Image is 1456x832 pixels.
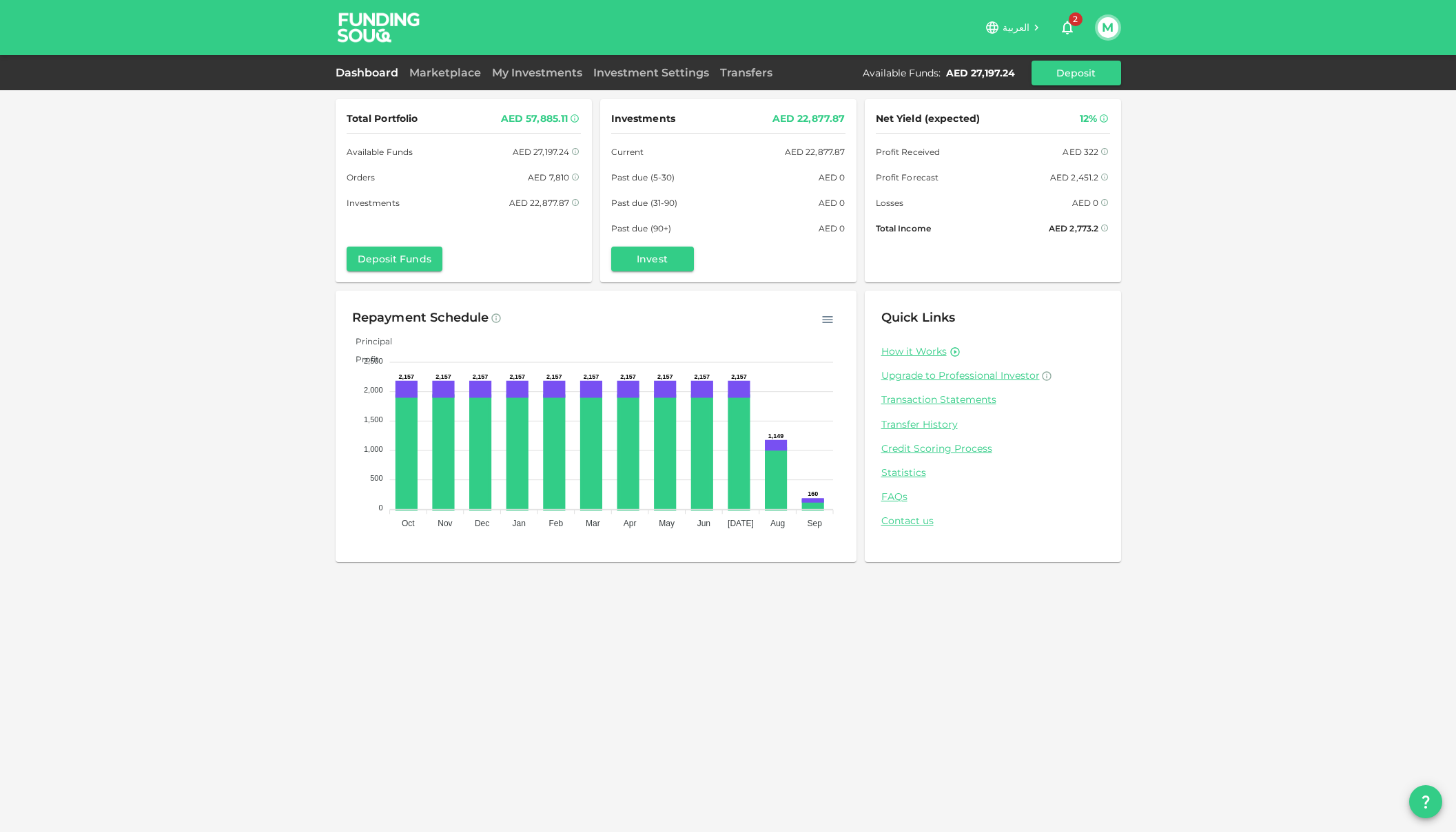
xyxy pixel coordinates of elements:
[586,519,600,528] tspan: Mar
[623,519,636,528] tspan: Apr
[513,145,570,159] div: AED 27,197.24
[370,474,382,482] tspan: 500
[611,247,694,271] button: Invest
[881,393,1105,406] a: Transaction Statements
[876,145,941,159] span: Profit Received
[548,519,563,528] tspan: Feb
[611,196,678,210] span: Past due (31-90)
[697,519,710,528] tspan: Jun
[364,445,383,453] tspan: 1,000
[772,110,845,127] div: AED 22,877.87
[1072,196,1099,210] div: AED 0
[1032,61,1121,85] button: Deposit
[881,310,956,325] span: Quick Links
[528,170,569,185] div: AED 7,810
[347,170,376,185] span: Orders
[345,354,379,364] span: Profit
[819,221,845,236] div: AED 0
[1054,14,1081,41] button: 2
[1069,12,1083,26] span: 2
[501,110,568,127] div: AED 57,885.11
[404,66,486,79] a: Marketplace
[881,369,1105,382] a: Upgrade to Professional Investor
[611,170,675,185] span: Past due (5-30)
[876,196,904,210] span: Losses
[486,66,588,79] a: My Investments
[347,196,400,210] span: Investments
[807,519,822,528] tspan: Sep
[474,519,489,528] tspan: Dec
[1050,170,1099,185] div: AED 2,451.2
[364,386,383,394] tspan: 2,000
[352,307,489,329] div: Repayment Schedule
[881,369,1040,382] span: Upgrade to Professional Investor
[364,415,383,424] tspan: 1,500
[345,336,392,346] span: Principal
[509,196,570,210] div: AED 22,877.87
[881,514,1105,528] a: Contact us
[611,110,675,127] span: Investments
[347,145,413,159] span: Available Funds
[588,66,715,79] a: Investment Settings
[378,503,382,512] tspan: 0
[819,196,845,210] div: AED 0
[512,519,525,528] tspan: Jan
[1063,145,1098,159] div: AED 322
[876,110,981,127] span: Net Yield (expected)
[863,66,941,80] div: Available Funds :
[438,519,452,528] tspan: Nov
[347,110,418,127] span: Total Portfolio
[1409,785,1442,818] button: question
[946,66,1015,80] div: AED 27,197.24
[715,66,778,79] a: Transfers
[1003,21,1030,34] span: العربية
[611,145,644,159] span: Current
[770,519,784,528] tspan: Aug
[364,357,383,365] tspan: 2,500
[881,345,947,358] a: How it Works
[402,519,415,528] tspan: Oct
[785,145,845,159] div: AED 22,877.87
[881,466,1105,479] a: Statistics
[659,519,675,528] tspan: May
[881,490,1105,503] a: FAQs
[876,221,931,236] span: Total Income
[1098,17,1118,38] button: M
[1049,221,1099,236] div: AED 2,773.2
[819,170,845,185] div: AED 0
[347,247,442,271] button: Deposit Funds
[881,442,1105,455] a: Credit Scoring Process
[1080,110,1097,127] div: 12%
[336,66,404,79] a: Dashboard
[881,418,1105,431] a: Transfer History
[876,170,939,185] span: Profit Forecast
[611,221,672,236] span: Past due (90+)
[728,519,754,528] tspan: [DATE]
